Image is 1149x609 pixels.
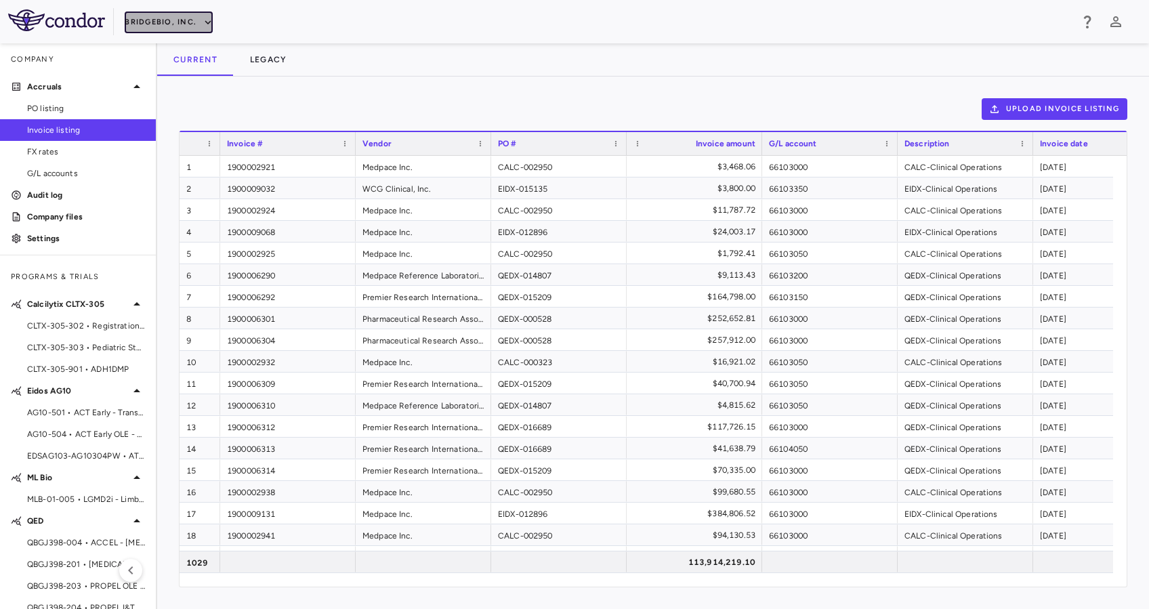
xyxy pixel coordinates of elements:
[639,416,755,438] div: $117,726.15
[356,481,491,502] div: Medpace Inc.
[639,373,755,394] div: $40,700.94
[762,438,898,459] div: 66104050
[762,243,898,264] div: 66103050
[27,580,145,592] span: QBGJ398-203 • PROPEL OLE - [MEDICAL_DATA]
[220,416,356,437] div: 1900006312
[220,243,356,264] div: 1900002925
[1040,139,1088,148] span: Invoice date
[356,286,491,307] div: Premier Research International LLC
[639,438,755,459] div: $41,638.79
[898,286,1033,307] div: QEDX-Clinical Operations
[27,406,145,419] span: AG10-501 • ACT Early - Transthyretin [MEDICAL_DATA] [MEDICAL_DATA]
[762,459,898,480] div: 66103000
[180,177,220,198] div: 2
[356,524,491,545] div: Medpace Inc.
[227,139,263,148] span: Invoice #
[639,551,755,573] div: 113,914,219.10
[898,438,1033,459] div: QEDX-Clinical Operations
[639,351,755,373] div: $16,921.02
[180,286,220,307] div: 7
[769,139,817,148] span: G/L account
[898,308,1033,329] div: QEDX-Clinical Operations
[491,524,627,545] div: CALC-002950
[220,546,356,567] div: 1900002946
[898,156,1033,177] div: CALC-Clinical Operations
[356,459,491,480] div: Premier Research International LLC
[27,232,145,245] p: Settings
[27,211,145,223] p: Company files
[491,416,627,437] div: QEDX-016689
[356,373,491,394] div: Premier Research International LLC
[356,308,491,329] div: Pharmaceutical Research Associates,
[220,373,356,394] div: 1900006309
[220,308,356,329] div: 1900006301
[491,459,627,480] div: QEDX-015209
[762,156,898,177] div: 66103000
[762,351,898,372] div: 66103050
[491,329,627,350] div: QEDX-000528
[180,503,220,524] div: 17
[762,373,898,394] div: 66103050
[27,81,129,93] p: Accruals
[762,286,898,307] div: 66103150
[762,394,898,415] div: 66103050
[27,298,129,310] p: Calcilytix CLTX-305
[498,139,517,148] span: PO #
[356,221,491,242] div: Medpace Inc.
[27,146,145,158] span: FX rates
[27,167,145,180] span: G/L accounts
[898,351,1033,372] div: CALC-Clinical Operations
[491,481,627,502] div: CALC-002950
[898,221,1033,242] div: EIDX-Clinical Operations
[180,199,220,220] div: 3
[762,416,898,437] div: 66103000
[27,428,145,440] span: AG10-504 • ACT Early OLE - Transthyretin [MEDICAL_DATA] [MEDICAL_DATA]
[27,320,145,332] span: CLTX-305-302 • Registrational & LTE - ADH1
[180,221,220,242] div: 4
[220,524,356,545] div: 1900002941
[27,537,145,549] span: QBGJ398-004 • ACCEL - [MEDICAL_DATA]
[356,243,491,264] div: Medpace Inc.
[762,329,898,350] div: 66103000
[762,308,898,329] div: 66103000
[639,394,755,416] div: $4,815.62
[362,139,392,148] span: Vendor
[639,199,755,221] div: $11,787.72
[639,221,755,243] div: $24,003.17
[491,546,627,567] div: CALC-000323
[639,329,755,351] div: $257,912.00
[27,385,129,397] p: Eidos AG10
[180,546,220,567] div: 19
[180,329,220,350] div: 9
[898,503,1033,524] div: EIDX-Clinical Operations
[491,243,627,264] div: CALC-002950
[639,308,755,329] div: $252,652.81
[639,481,755,503] div: $99,680.55
[762,503,898,524] div: 66103000
[356,546,491,567] div: Medpace Inc.
[491,503,627,524] div: EIDX-012896
[220,156,356,177] div: 1900002921
[220,351,356,372] div: 1900002932
[639,177,755,199] div: $3,800.00
[125,12,213,33] button: BridgeBio, Inc.
[904,139,950,148] span: Description
[762,524,898,545] div: 66103000
[180,243,220,264] div: 5
[356,177,491,198] div: WCG Clinical, Inc.
[491,156,627,177] div: CALC-002950
[220,264,356,285] div: 1900006290
[27,471,129,484] p: ML Bio
[356,503,491,524] div: Medpace Inc.
[220,481,356,502] div: 1900002938
[762,221,898,242] div: 66103000
[180,308,220,329] div: 8
[356,351,491,372] div: Medpace Inc.
[220,286,356,307] div: 1900006292
[898,459,1033,480] div: QEDX-Clinical Operations
[639,264,755,286] div: $9,113.43
[898,373,1033,394] div: QEDX-Clinical Operations
[220,394,356,415] div: 1900006310
[639,524,755,546] div: $94,130.53
[220,503,356,524] div: 1900009131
